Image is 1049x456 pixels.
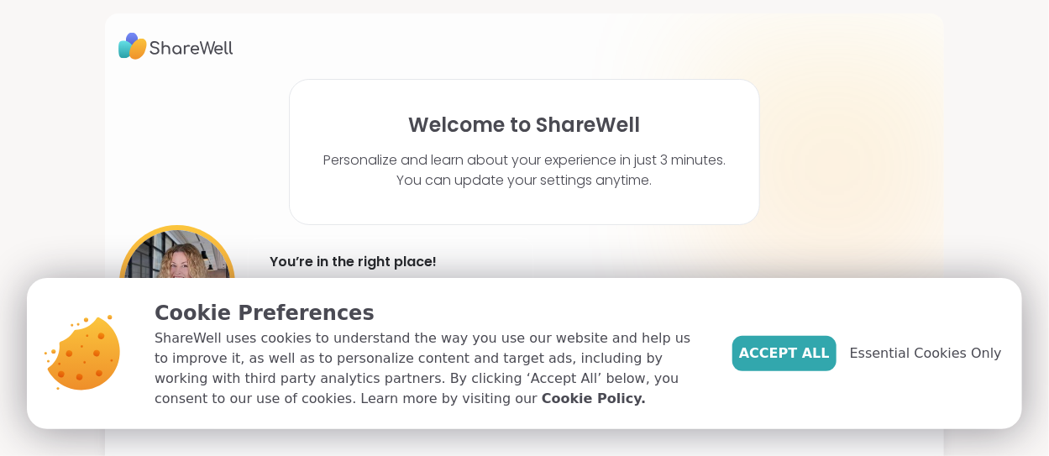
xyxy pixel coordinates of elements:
p: ShareWell uses cookies to understand the way you use our website and help us to improve it, as we... [155,328,705,409]
p: Cookie Preferences [155,298,705,328]
span: Accept All [739,343,830,364]
img: ShareWell Logo [118,27,233,66]
span: Essential Cookies Only [850,343,1002,364]
button: Accept All [732,336,837,371]
p: Personalize and learn about your experience in just 3 minutes. You can update your settings anytime. [323,150,726,191]
img: User image [119,225,235,341]
a: Cookie Policy. [542,389,646,409]
h4: You’re in the right place! [270,249,511,275]
h1: Welcome to ShareWell [409,113,641,137]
